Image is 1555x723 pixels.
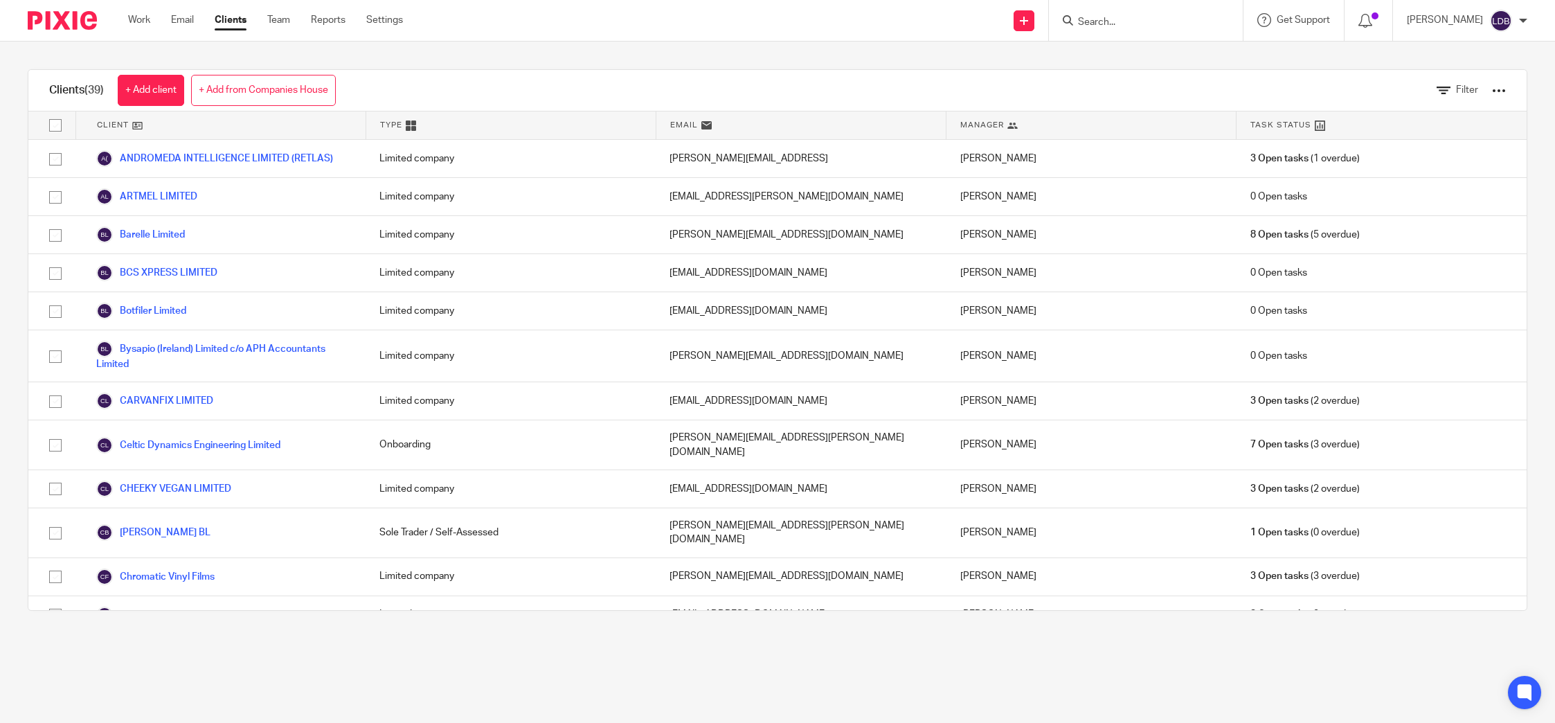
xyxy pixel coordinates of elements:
[1250,482,1309,496] span: 3 Open tasks
[96,265,217,281] a: BCS XPRESS LIMITED
[946,470,1237,508] div: [PERSON_NAME]
[96,437,280,454] a: Celtic Dynamics Engineering Limited
[366,382,656,420] div: Limited company
[366,596,656,634] div: Limited company
[96,524,113,541] img: svg%3E
[1250,349,1307,363] span: 0 Open tasks
[96,303,113,319] img: svg%3E
[946,292,1237,330] div: [PERSON_NAME]
[946,382,1237,420] div: [PERSON_NAME]
[656,330,946,382] div: [PERSON_NAME][EMAIL_ADDRESS][DOMAIN_NAME]
[191,75,336,106] a: + Add from Companies House
[96,265,113,281] img: svg%3E
[84,84,104,96] span: (39)
[656,216,946,253] div: [PERSON_NAME][EMAIL_ADDRESS][DOMAIN_NAME]
[1250,569,1360,583] span: (3 overdue)
[656,178,946,215] div: [EMAIL_ADDRESS][PERSON_NAME][DOMAIN_NAME]
[1250,228,1309,242] span: 8 Open tasks
[1407,13,1483,27] p: [PERSON_NAME]
[656,140,946,177] div: [PERSON_NAME][EMAIL_ADDRESS]
[96,150,333,167] a: ANDROMEDA INTELLIGENCE LIMITED (RETLAS)
[366,470,656,508] div: Limited company
[366,140,656,177] div: Limited company
[118,75,184,106] a: + Add client
[96,524,210,541] a: [PERSON_NAME] BL
[946,254,1237,292] div: [PERSON_NAME]
[1250,152,1360,166] span: (1 overdue)
[96,607,113,623] img: svg%3E
[311,13,345,27] a: Reports
[96,341,113,357] img: svg%3E
[1250,152,1309,166] span: 3 Open tasks
[1250,438,1360,452] span: (3 overdue)
[366,508,656,557] div: Sole Trader / Self-Assessed
[215,13,246,27] a: Clients
[946,420,1237,470] div: [PERSON_NAME]
[1250,394,1309,408] span: 3 Open tasks
[366,178,656,215] div: Limited company
[946,508,1237,557] div: [PERSON_NAME]
[366,216,656,253] div: Limited company
[656,470,946,508] div: [EMAIL_ADDRESS][DOMAIN_NAME]
[1277,15,1330,25] span: Get Support
[656,254,946,292] div: [EMAIL_ADDRESS][DOMAIN_NAME]
[96,569,113,585] img: svg%3E
[128,13,150,27] a: Work
[656,558,946,596] div: [PERSON_NAME][EMAIL_ADDRESS][DOMAIN_NAME]
[946,330,1237,382] div: [PERSON_NAME]
[1250,607,1360,621] span: (2 overdue)
[960,119,1004,131] span: Manager
[1456,85,1478,95] span: Filter
[366,420,656,470] div: Onboarding
[96,341,352,371] a: Bysapio (Ireland) Limited c/o APH Accountants Limited
[1250,119,1311,131] span: Task Status
[96,481,231,497] a: CHEEKY VEGAN LIMITED
[366,13,403,27] a: Settings
[656,292,946,330] div: [EMAIL_ADDRESS][DOMAIN_NAME]
[366,558,656,596] div: Limited company
[1250,526,1309,539] span: 1 Open tasks
[1250,526,1360,539] span: (0 overdue)
[1250,190,1307,204] span: 0 Open tasks
[96,303,186,319] a: Botfiler Limited
[1250,438,1309,452] span: 7 Open tasks
[946,178,1237,215] div: [PERSON_NAME]
[380,119,402,131] span: Type
[656,382,946,420] div: [EMAIL_ADDRESS][DOMAIN_NAME]
[946,558,1237,596] div: [PERSON_NAME]
[1077,17,1201,29] input: Search
[42,112,69,139] input: Select all
[96,569,215,585] a: Chromatic Vinyl Films
[96,393,113,409] img: svg%3E
[97,119,129,131] span: Client
[1250,482,1360,496] span: (2 overdue)
[96,607,222,623] a: Creator Growth Limited
[96,437,113,454] img: svg%3E
[1250,228,1360,242] span: (5 overdue)
[1250,607,1309,621] span: 3 Open tasks
[28,11,97,30] img: Pixie
[1490,10,1512,32] img: svg%3E
[656,596,946,634] div: [EMAIL_ADDRESS][DOMAIN_NAME]
[96,188,197,205] a: ARTMEL LIMITED
[366,330,656,382] div: Limited company
[946,216,1237,253] div: [PERSON_NAME]
[1250,304,1307,318] span: 0 Open tasks
[946,140,1237,177] div: [PERSON_NAME]
[1250,569,1309,583] span: 3 Open tasks
[670,119,698,131] span: Email
[656,508,946,557] div: [PERSON_NAME][EMAIL_ADDRESS][PERSON_NAME][DOMAIN_NAME]
[366,292,656,330] div: Limited company
[96,481,113,497] img: svg%3E
[366,254,656,292] div: Limited company
[96,226,113,243] img: svg%3E
[1250,266,1307,280] span: 0 Open tasks
[96,226,185,243] a: Barelle Limited
[96,393,213,409] a: CARVANFIX LIMITED
[171,13,194,27] a: Email
[267,13,290,27] a: Team
[96,150,113,167] img: svg%3E
[656,420,946,470] div: [PERSON_NAME][EMAIL_ADDRESS][PERSON_NAME][DOMAIN_NAME]
[49,83,104,98] h1: Clients
[1250,394,1360,408] span: (2 overdue)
